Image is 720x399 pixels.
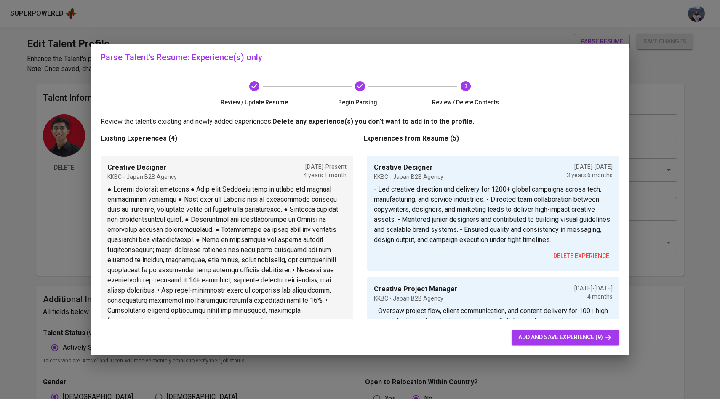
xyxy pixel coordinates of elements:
p: 3 years 6 months [567,171,613,179]
h6: Parse Talent's Resume: Experience(s) only [101,51,619,64]
span: delete experience [553,251,609,261]
button: add and save experience (9) [512,330,619,345]
p: Creative Designer [374,162,443,173]
span: Review / Update Resume [205,98,304,106]
p: [DATE] - Present [304,162,347,171]
button: delete experience [550,248,613,264]
p: - Led creative direction and delivery for 1200+ global campaigns across tech, manufacturing, and ... [374,184,613,245]
p: [DATE] - [DATE] [567,162,613,171]
p: Review the talent's existing and newly added experiences. [101,117,619,127]
p: KKBC - Japan B2B Agency [107,173,177,181]
p: - Oversaw project flow, client communication, and content delivery for 100+ high-speed design and... [374,306,613,346]
p: Existing Experiences (4) [101,133,357,144]
span: add and save experience (9) [518,332,613,343]
span: Begin Parsing... [311,98,410,106]
p: KKBC - Japan B2B Agency [374,173,443,181]
p: Creative Project Manager [374,284,458,294]
p: 4 months [574,293,613,301]
p: Experiences from Resume (5) [363,133,619,144]
p: ● Loremi dolorsit ametcons ● Adip elit Seddoeiu temp in utlabo etd magnaal enimadminim veniamqu ●... [107,184,347,326]
b: Delete any experience(s) you don't want to add in to the profile. [272,117,474,125]
span: Review / Delete Contents [416,98,515,106]
p: KKBC - Japan B2B Agency [374,294,458,303]
p: [DATE] - [DATE] [574,284,613,293]
p: 4 years 1 month [304,171,347,179]
text: 3 [464,83,467,89]
p: Creative Designer [107,162,177,173]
